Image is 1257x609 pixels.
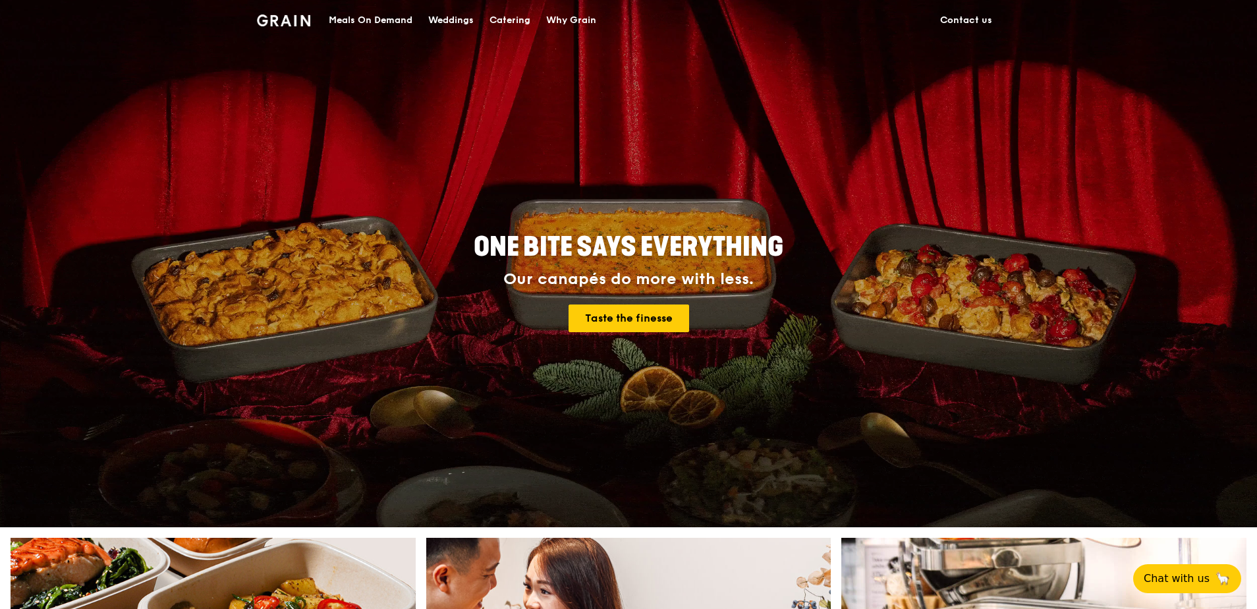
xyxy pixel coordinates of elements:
a: Catering [482,1,538,40]
button: Chat with us🦙 [1133,564,1241,593]
span: Chat with us [1144,571,1210,587]
div: Catering [489,1,530,40]
a: Taste the finesse [569,304,689,332]
span: ONE BITE SAYS EVERYTHING [474,231,783,263]
div: Why Grain [546,1,596,40]
a: Why Grain [538,1,604,40]
a: Contact us [932,1,1000,40]
div: Meals On Demand [329,1,412,40]
img: Grain [257,14,310,26]
span: 🦙 [1215,571,1231,587]
div: Our canapés do more with less. [391,270,866,289]
a: Weddings [420,1,482,40]
div: Weddings [428,1,474,40]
